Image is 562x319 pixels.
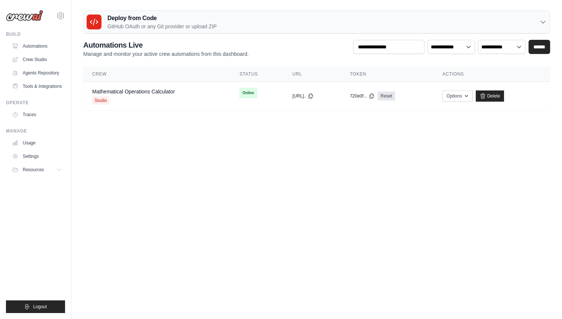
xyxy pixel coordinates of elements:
[9,67,65,79] a: Agents Repository
[9,40,65,52] a: Automations
[83,50,249,58] p: Manage and monitor your active crew automations from this dashboard.
[9,164,65,176] button: Resources
[9,80,65,92] a: Tools & Integrations
[107,23,217,30] p: GitHub OAuth or any Git provider or upload ZIP
[107,14,217,23] h3: Deploy from Code
[6,31,65,37] div: Build
[476,90,504,102] a: Delete
[341,67,433,82] th: Token
[23,167,44,173] span: Resources
[83,40,249,50] h2: Automations Live
[433,67,550,82] th: Actions
[9,109,65,121] a: Traces
[350,93,375,99] button: 720e0f...
[92,97,109,104] span: Studio
[442,90,472,102] button: Options
[9,54,65,66] a: Crew Studio
[239,88,257,98] span: Online
[6,300,65,313] button: Logout
[6,128,65,134] div: Manage
[378,92,395,101] a: Reset
[92,89,175,95] a: Mathematical Operations Calculator
[9,150,65,162] a: Settings
[6,10,43,21] img: Logo
[284,67,341,82] th: URL
[230,67,283,82] th: Status
[83,67,230,82] th: Crew
[9,137,65,149] a: Usage
[6,100,65,106] div: Operate
[33,304,47,310] span: Logout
